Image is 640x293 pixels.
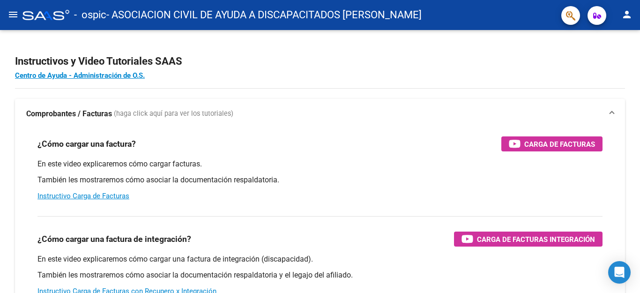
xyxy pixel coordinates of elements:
[106,5,422,25] span: - ASOCIACION CIVIL DE AYUDA A DISCAPACITADOS [PERSON_NAME]
[454,232,603,247] button: Carga de Facturas Integración
[501,136,603,151] button: Carga de Facturas
[524,138,595,150] span: Carga de Facturas
[114,109,233,119] span: (haga click aquí para ver los tutoriales)
[608,261,631,284] div: Open Intercom Messenger
[477,233,595,245] span: Carga de Facturas Integración
[15,53,625,70] h2: Instructivos y Video Tutoriales SAAS
[74,5,106,25] span: - ospic
[37,233,191,246] h3: ¿Cómo cargar una factura de integración?
[621,9,633,20] mat-icon: person
[15,99,625,129] mat-expansion-panel-header: Comprobantes / Facturas (haga click aquí para ver los tutoriales)
[7,9,19,20] mat-icon: menu
[37,137,136,150] h3: ¿Cómo cargar una factura?
[26,109,112,119] strong: Comprobantes / Facturas
[37,254,603,264] p: En este video explicaremos cómo cargar una factura de integración (discapacidad).
[37,270,603,280] p: También les mostraremos cómo asociar la documentación respaldatoria y el legajo del afiliado.
[37,192,129,200] a: Instructivo Carga de Facturas
[37,159,603,169] p: En este video explicaremos cómo cargar facturas.
[37,175,603,185] p: También les mostraremos cómo asociar la documentación respaldatoria.
[15,71,145,80] a: Centro de Ayuda - Administración de O.S.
